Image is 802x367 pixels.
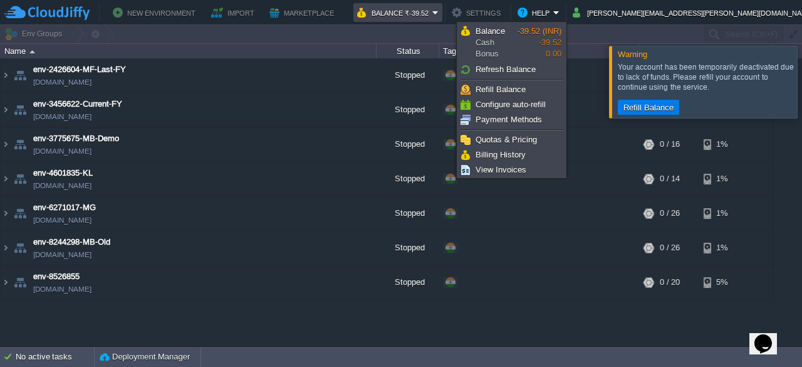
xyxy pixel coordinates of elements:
[33,98,122,110] a: env-3456622-Current-FY
[16,347,94,367] div: No active tasks
[33,63,126,76] a: env-2426604-MF-Last-FY
[1,196,11,230] img: AMDAwAAAACH5BAEAAAAALAAAAAABAAEAAAICRAEAOw==
[29,50,35,53] img: AMDAwAAAACH5BAEAAAAALAAAAAABAAEAAAICRAEAOw==
[1,162,11,196] img: AMDAwAAAACH5BAEAAAAALAAAAAABAAEAAAICRAEAOw==
[211,5,258,20] button: Import
[33,110,91,123] a: [DOMAIN_NAME]
[749,317,789,354] iframe: chat widget
[476,150,526,159] span: Billing History
[1,44,376,58] div: Name
[357,5,432,20] button: Balance ₹-39.52
[377,162,439,196] div: Stopped
[704,162,744,196] div: 1%
[33,145,91,157] a: [DOMAIN_NAME]
[459,98,565,112] a: Configure auto-refill
[660,231,680,265] div: 0 / 26
[660,196,680,230] div: 0 / 26
[440,44,639,58] div: Tags
[459,83,565,97] a: Refill Balance
[452,5,504,20] button: Settings
[620,102,677,113] button: Refill Balance
[476,100,546,109] span: Configure auto-refill
[518,26,561,36] span: -39.52 (INR)
[660,127,680,161] div: 0 / 16
[1,93,11,127] img: AMDAwAAAACH5BAEAAAAALAAAAAABAAEAAAICRAEAOw==
[459,63,565,77] a: Refresh Balance
[11,231,29,265] img: AMDAwAAAACH5BAEAAAAALAAAAAABAAEAAAICRAEAOw==
[1,127,11,161] img: AMDAwAAAACH5BAEAAAAALAAAAAABAAEAAAICRAEAOw==
[377,44,439,58] div: Status
[618,62,794,92] div: Your account has been temporarily deactivated due to lack of funds. Please refill your account to...
[1,58,11,92] img: AMDAwAAAACH5BAEAAAAALAAAAAABAAEAAAICRAEAOw==
[459,163,565,177] a: View Invoices
[33,76,91,88] a: [DOMAIN_NAME]
[459,148,565,162] a: Billing History
[377,127,439,161] div: Stopped
[459,113,565,127] a: Payment Methods
[33,179,91,192] a: [DOMAIN_NAME]
[476,26,518,60] span: Cash Bonus
[11,127,29,161] img: AMDAwAAAACH5BAEAAAAALAAAAAABAAEAAAICRAEAOw==
[33,167,93,179] a: env-4601835-KL
[11,265,29,299] img: AMDAwAAAACH5BAEAAAAALAAAAAABAAEAAAICRAEAOw==
[476,135,537,144] span: Quotas & Pricing
[618,50,647,59] span: Warning
[100,351,190,363] button: Deployment Manager
[377,93,439,127] div: Stopped
[269,5,338,20] button: Marketplace
[377,265,439,299] div: Stopped
[704,196,744,230] div: 1%
[476,115,542,124] span: Payment Methods
[33,214,91,226] a: [DOMAIN_NAME]
[33,132,119,145] a: env-3775675-MB-Demo
[33,283,91,295] a: [DOMAIN_NAME]
[1,265,11,299] img: AMDAwAAAACH5BAEAAAAALAAAAAABAAEAAAICRAEAOw==
[11,196,29,230] img: AMDAwAAAACH5BAEAAAAALAAAAAABAAEAAAICRAEAOw==
[113,5,199,20] button: New Environment
[640,44,773,58] div: Usage
[518,5,553,20] button: Help
[377,231,439,265] div: Stopped
[1,231,11,265] img: AMDAwAAAACH5BAEAAAAALAAAAAABAAEAAAICRAEAOw==
[476,165,526,174] span: View Invoices
[33,270,80,283] a: env-8526855
[518,26,561,58] span: -39.52 0.00
[704,127,744,161] div: 1%
[11,58,29,92] img: AMDAwAAAACH5BAEAAAAALAAAAAABAAEAAAICRAEAOw==
[4,5,90,21] img: CloudJiffy
[459,133,565,147] a: Quotas & Pricing
[377,58,439,92] div: Stopped
[11,93,29,127] img: AMDAwAAAACH5BAEAAAAALAAAAAABAAEAAAICRAEAOw==
[704,231,744,265] div: 1%
[377,196,439,230] div: Stopped
[704,265,744,299] div: 5%
[33,248,91,261] a: [DOMAIN_NAME]
[33,236,110,248] a: env-8244298-MB-Old
[476,26,505,36] span: Balance
[459,24,565,61] a: BalanceCashBonus-39.52 (INR)-39.520.00
[33,201,96,214] a: env-6271017-MG
[660,162,680,196] div: 0 / 14
[660,265,680,299] div: 0 / 20
[11,162,29,196] img: AMDAwAAAACH5BAEAAAAALAAAAAABAAEAAAICRAEAOw==
[476,65,536,74] span: Refresh Balance
[476,85,526,94] span: Refill Balance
